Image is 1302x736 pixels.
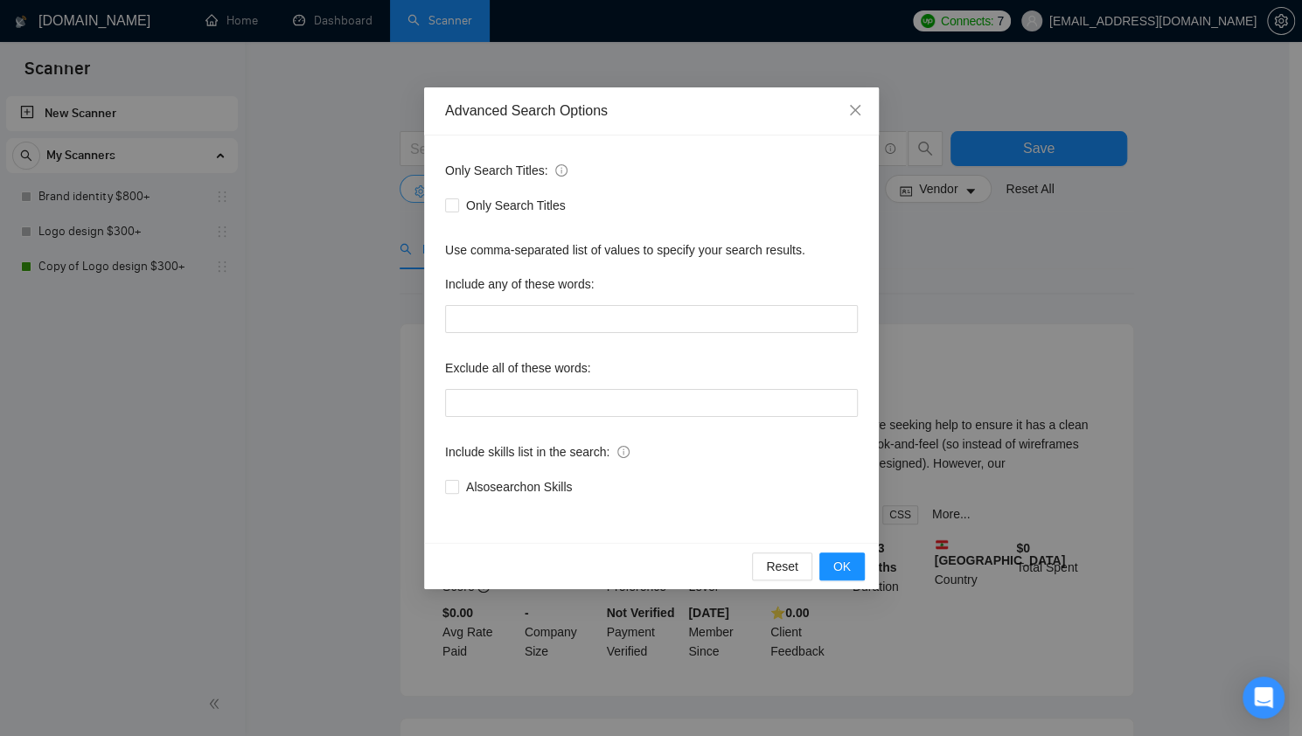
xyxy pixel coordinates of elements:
button: Reset [752,552,812,580]
span: info-circle [555,164,567,177]
span: OK [832,557,850,576]
button: Close [832,87,879,135]
span: Only Search Titles: [445,161,567,180]
div: Open Intercom Messenger [1243,677,1285,719]
div: Use comma-separated list of values to specify your search results. [445,240,858,260]
div: Advanced Search Options [445,101,858,121]
span: Only Search Titles [459,196,573,215]
span: info-circle [617,446,630,458]
button: OK [818,552,864,580]
span: Also search on Skills [459,477,579,496]
label: Exclude all of these words: [445,354,591,382]
span: Include skills list in the search: [445,442,630,462]
span: Reset [766,557,798,576]
span: close [848,103,862,117]
label: Include any of these words: [445,270,594,298]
